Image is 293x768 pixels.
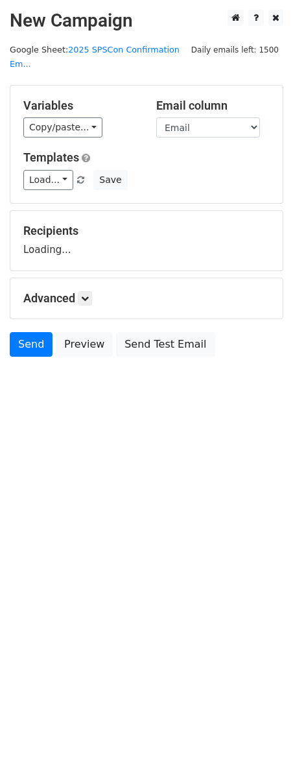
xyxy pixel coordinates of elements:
a: Copy/paste... [23,117,102,138]
a: Send [10,332,53,357]
div: Loading... [23,224,270,258]
small: Google Sheet: [10,45,180,69]
h5: Recipients [23,224,270,238]
a: 2025 SPSCon Confirmation Em... [10,45,180,69]
h2: New Campaign [10,10,283,32]
span: Daily emails left: 1500 [187,43,283,57]
a: Preview [56,332,113,357]
a: Send Test Email [116,332,215,357]
h5: Email column [156,99,270,113]
a: Load... [23,170,73,190]
h5: Variables [23,99,137,113]
a: Daily emails left: 1500 [187,45,283,54]
a: Templates [23,150,79,164]
button: Save [93,170,127,190]
h5: Advanced [23,291,270,306]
